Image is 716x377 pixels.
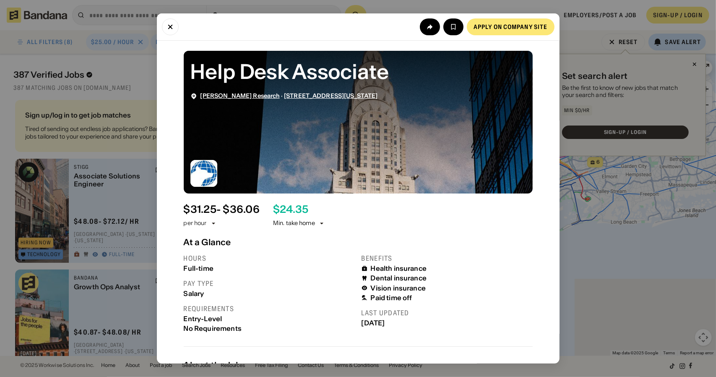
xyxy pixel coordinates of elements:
div: Dental insurance [371,274,427,282]
button: Close [162,18,179,35]
div: $ 24.35 [273,204,308,216]
div: $ 31.25 - $36.06 [184,204,260,216]
div: per hour [184,219,207,228]
div: Benefits [362,254,533,263]
div: Pay type [184,279,355,288]
div: Salary [184,290,355,298]
div: Full-time [184,264,355,272]
span: [PERSON_NAME] Research [200,92,280,99]
div: [DATE] [362,319,533,327]
div: About the Job [184,360,533,370]
div: At a Glance [184,237,533,247]
img: Wolfe Research logo [190,160,217,187]
div: Hours [184,254,355,263]
div: Vision insurance [371,284,426,292]
div: Paid time off [371,294,412,302]
div: Requirements [184,304,355,313]
div: Health insurance [371,264,427,272]
div: No Requirements [184,325,355,332]
div: Entry-Level [184,315,355,323]
div: · [200,92,378,99]
div: Last updated [362,309,533,317]
span: [STREET_ADDRESS][US_STATE] [284,92,378,99]
div: Apply on company site [474,24,548,30]
div: Help Desk Associate [190,58,526,86]
div: Min. take home [273,219,325,228]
